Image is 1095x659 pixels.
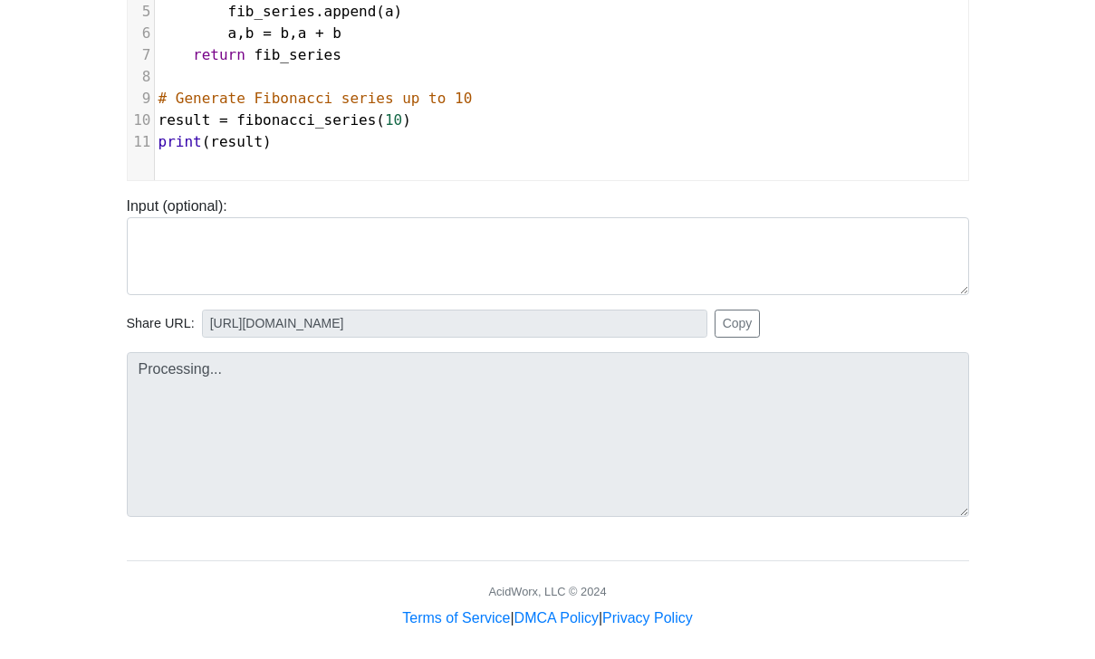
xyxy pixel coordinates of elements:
span: a [385,3,394,20]
span: b [245,24,255,42]
span: result [158,111,211,129]
span: Share URL: [127,314,195,334]
div: Input (optional): [113,196,983,295]
div: 6 [128,23,154,44]
span: b [280,24,289,42]
span: a [228,24,237,42]
a: Terms of Service [402,610,510,626]
span: return [193,46,245,63]
span: ( ) [158,133,272,150]
span: = [219,111,228,129]
div: 10 [128,110,154,131]
a: Privacy Policy [602,610,693,626]
button: Copy [715,310,761,338]
span: = [263,24,272,42]
span: a [298,24,307,42]
div: AcidWorx, LLC © 2024 [488,583,606,600]
span: b [332,24,341,42]
span: # Generate Fibonacci series up to 10 [158,90,473,107]
span: 10 [385,111,402,129]
span: , , [158,24,341,42]
input: No share available yet [202,310,707,338]
span: append [324,3,377,20]
div: 5 [128,1,154,23]
span: ( ) [158,111,411,129]
div: 11 [128,131,154,153]
div: 8 [128,66,154,88]
span: print [158,133,202,150]
span: fibonacci_series [236,111,376,129]
div: 9 [128,88,154,110]
span: result [210,133,263,150]
div: 7 [128,44,154,66]
a: DMCA Policy [514,610,599,626]
span: fib_series [228,3,315,20]
div: | | [402,607,692,629]
span: fib_series [254,46,341,63]
span: + [315,24,324,42]
span: . ( ) [158,3,403,20]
